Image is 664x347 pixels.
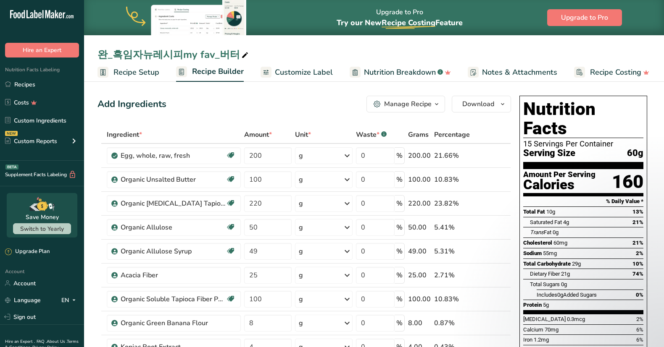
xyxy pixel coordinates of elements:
div: 15 Servings Per Container [523,140,643,148]
a: Language [5,293,41,308]
button: Upgrade to Pro [547,9,622,26]
div: Organic Unsalted Butter [121,175,226,185]
div: 0.87% [434,318,471,328]
div: NEW [5,131,18,136]
div: g [299,222,303,232]
span: Percentage [434,130,470,140]
a: About Us . [47,339,67,344]
div: 50.00 [408,222,431,232]
div: g [299,318,303,328]
div: 100.00 [408,294,431,304]
div: Calories [523,179,595,191]
span: 55mg [543,250,557,256]
iframe: Intercom live chat [635,318,656,339]
span: Fat [530,229,551,235]
div: Upgrade Plan [5,248,50,256]
span: Nutrition Breakdown [364,67,436,78]
button: Manage Recipe [366,96,445,112]
span: 2% [636,250,643,256]
a: Recipe Builder [176,62,244,82]
span: 10g [546,209,555,215]
section: % Daily Value * [523,196,643,206]
div: 160 [612,171,643,193]
span: 0.3mcg [567,316,585,322]
span: 60mg [553,240,567,246]
div: 200.00 [408,151,431,161]
button: Switch to Yearly [13,223,71,234]
div: BETA [5,164,18,170]
span: 10% [632,261,643,267]
div: g [299,151,303,161]
div: Manage Recipe [384,99,432,109]
button: Download [452,96,511,112]
div: EN [61,295,79,305]
div: 49.00 [408,246,431,256]
div: g [299,294,303,304]
div: 10.83% [434,175,471,185]
div: 220.00 [408,198,431,209]
a: Notes & Attachments [468,63,557,82]
span: 1.2mg [534,337,549,343]
span: Recipe Builder [192,66,244,77]
button: Hire an Expert [5,43,79,57]
div: 2.71% [434,270,471,280]
a: Nutrition Breakdown [350,63,451,82]
span: 21% [632,219,643,225]
span: Total Carbohydrate [523,261,571,267]
i: Trans [530,229,544,235]
span: 0g [553,229,559,235]
span: Recipe Costing [590,67,641,78]
span: Upgrade to Pro [561,13,608,23]
div: g [299,175,303,185]
span: 6% [636,337,643,343]
a: Customize Label [261,63,333,82]
div: 25.00 [408,270,431,280]
span: Grams [408,130,429,140]
a: Recipe Setup [97,63,159,82]
span: Saturated Fat [530,219,562,225]
span: Cholesterol [523,240,552,246]
span: Recipe Setup [113,67,159,78]
div: g [299,198,303,209]
div: Save Money [26,213,59,222]
div: Egg, whole, raw, fresh [121,151,226,161]
span: Switch to Yearly [20,225,64,233]
div: g [299,246,303,256]
span: Try our New Feature [337,18,463,28]
span: Total Fat [523,209,545,215]
span: 13% [632,209,643,215]
span: 21% [632,240,643,246]
div: g [299,270,303,280]
span: Notes & Attachments [482,67,557,78]
span: Serving Size [523,148,575,159]
span: Sodium [523,250,542,256]
div: Custom Reports [5,137,57,146]
span: Download [462,99,494,109]
span: Unit [295,130,311,140]
div: Organic Allulose Syrup [121,246,226,256]
a: FAQ . [37,339,47,344]
span: 70mg [545,326,559,333]
div: Waste [356,130,387,140]
span: Amount [244,130,272,140]
div: 100.00 [408,175,431,185]
div: Organic Green Banana Flour [121,318,226,328]
span: Ingredient [107,130,142,140]
div: 21.66% [434,151,471,161]
div: Upgrade to Pro [337,0,463,35]
div: 완_흑임자뉴레시피my fav_버터 [97,47,250,62]
div: Organic Allulose [121,222,226,232]
div: Acacia Fiber [121,270,226,280]
div: 5.41% [434,222,471,232]
div: 5.31% [434,246,471,256]
span: Calcium [523,326,543,333]
div: Organic Soluble Tapioca Fiber Powder [121,294,226,304]
span: Recipe Costing [382,18,435,28]
span: Iron [523,337,532,343]
div: 8.00 [408,318,431,328]
span: Customize Label [275,67,333,78]
a: Recipe Costing [574,63,649,82]
span: [MEDICAL_DATA] [523,316,566,322]
div: Organic [MEDICAL_DATA] Tapioca Syrup [121,198,226,209]
span: 60g [627,148,643,159]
